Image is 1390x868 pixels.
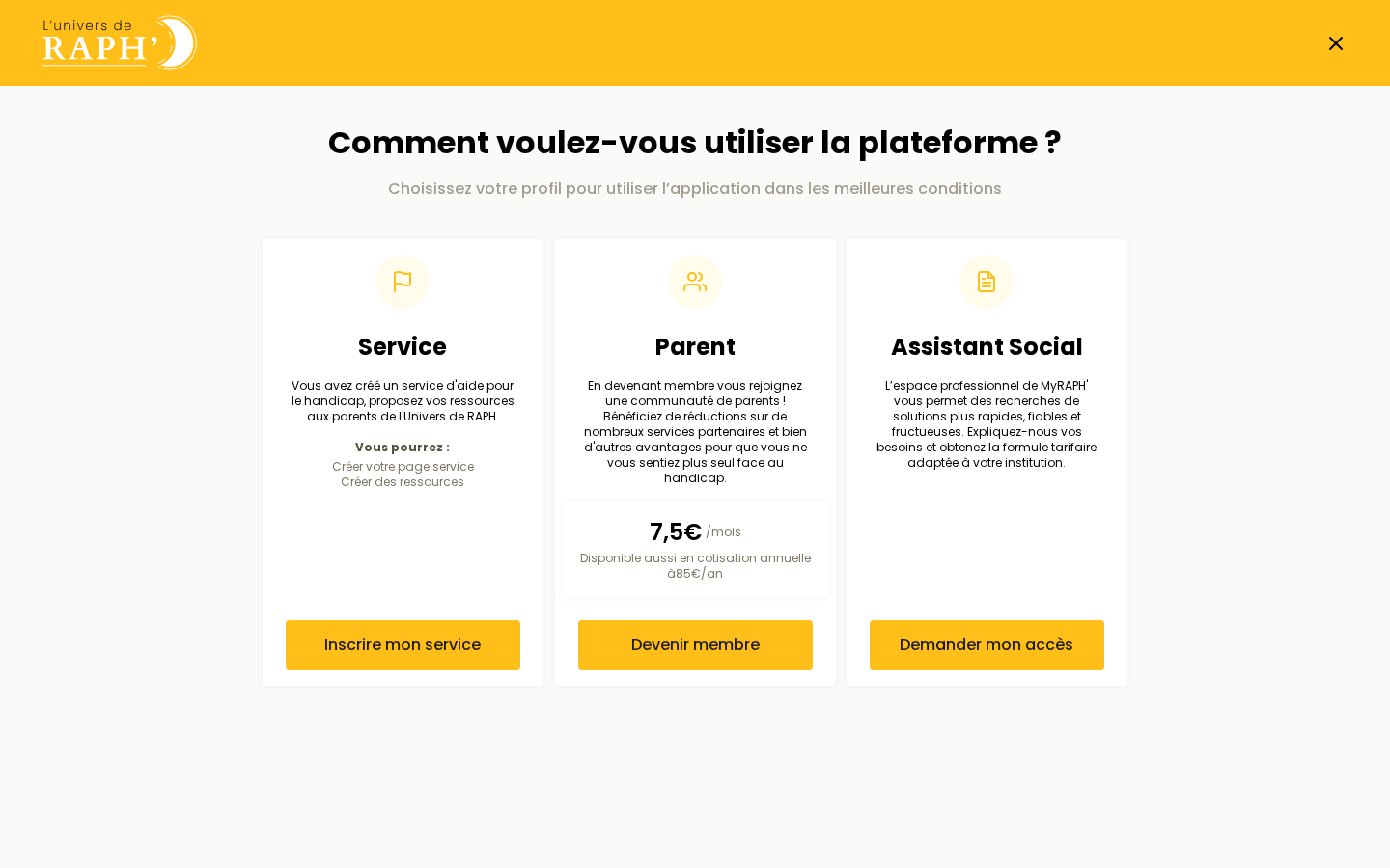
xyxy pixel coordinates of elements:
h2: Service [286,332,520,363]
p: Vous pourrez : [286,439,520,454]
a: ServiceVous avez créé un service d'aide pour le handicap, proposez vos ressources aux parents de ... [263,239,543,686]
button: Devenir membre [578,620,813,670]
li: Créer votre page service [286,458,520,474]
a: ParentEn devenant membre vous rejoignez une communauté de parents ! Bénéficiez de réductions sur ... [555,239,836,686]
p: Choisissez votre profil pour utiliser l’application dans les meilleures conditions [263,177,1127,201]
span: Demander mon accès [901,634,1074,657]
p: Vous avez créé un service d'aide pour le handicap, proposez vos ressources aux parents de l'Unive... [286,378,520,424]
button: Inscrire mon service [286,620,520,670]
p: En devenant membre vous rejoignez une communauté de parents ! Bénéficiez de réductions sur de nom... [578,378,813,486]
span: Devenir membre [630,634,759,657]
h1: Comment voulez-vous utiliser la plateforme ? [263,124,1127,161]
p: Disponible aussi en cotisation annuelle à 85€ /an [578,551,813,582]
p: /mois [578,516,813,547]
h2: Assistant Social [870,332,1104,363]
a: Fermer la page [1324,32,1348,55]
h2: Parent [578,332,813,363]
li: Créer des ressources [286,474,520,489]
span: Inscrire mon service [324,634,481,657]
p: L’espace professionnel de MyRAPH' vous permet des recherches de solutions plus rapides, fiables e... [870,378,1104,471]
a: Assistant SocialL’espace professionnel de MyRAPH' vous permet des recherches de solutions plus ra... [847,239,1127,686]
button: Demander mon accès [870,620,1104,670]
span: 7,5€ [649,516,701,547]
img: Univers de Raph logo [42,15,197,70]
